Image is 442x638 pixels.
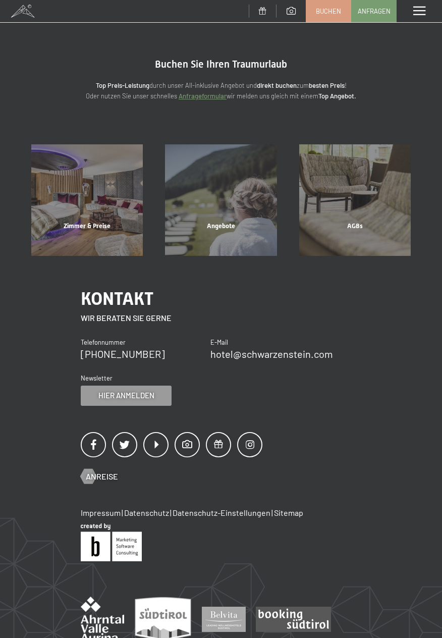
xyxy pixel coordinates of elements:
a: [PHONE_NUMBER] [81,348,165,360]
a: Impressum [81,508,121,517]
a: Buchung AGBs [288,144,422,256]
span: E-Mail [210,338,228,346]
a: Anfrageformular [179,92,227,100]
span: Kontakt [81,288,153,309]
a: Sitemap [274,508,303,517]
a: Buchung Zimmer & Preise [20,144,154,256]
strong: besten Preis [309,81,345,89]
span: | [170,508,172,517]
span: Buchen [316,7,341,16]
span: Zimmer & Preise [64,222,111,230]
p: durch unser All-inklusive Angebot und zum ! Oder nutzen Sie unser schnelles wir melden uns gleich... [40,80,402,101]
span: Wir beraten Sie gerne [81,313,172,323]
a: Buchen [306,1,351,22]
strong: Top Preis-Leistung [96,81,149,89]
a: Buchung Angebote [154,144,288,256]
a: Anfragen [352,1,396,22]
span: Hier anmelden [98,390,154,401]
span: AGBs [347,222,363,230]
span: Angebote [207,222,235,230]
span: Newsletter [81,374,113,382]
a: Datenschutz-Einstellungen [173,508,270,517]
strong: direkt buchen [257,81,297,89]
span: | [271,508,273,517]
a: Anreise [81,471,118,482]
span: Anfragen [358,7,391,16]
img: Brandnamic GmbH | Leading Hospitality Solutions [81,523,142,561]
span: | [122,508,123,517]
span: Telefonnummer [81,338,126,346]
span: Buchen Sie Ihren Traumurlaub [155,58,287,70]
span: Anreise [86,471,118,482]
a: hotel@schwarzenstein.com [210,348,333,360]
a: Datenschutz [124,508,169,517]
strong: Top Angebot. [318,92,356,100]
